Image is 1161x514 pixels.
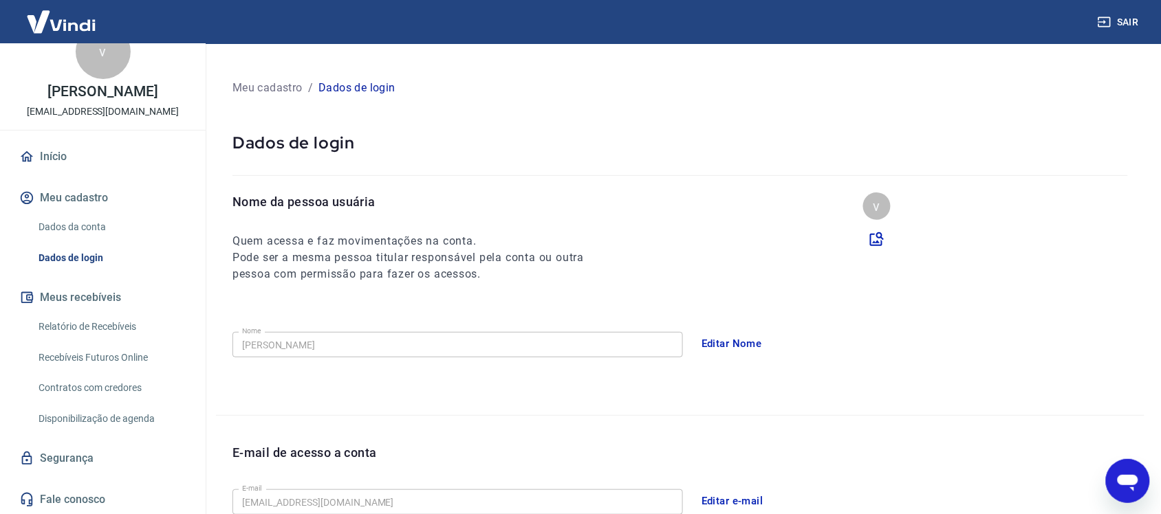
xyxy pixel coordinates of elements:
[33,405,189,433] a: Disponibilização de agenda
[232,249,609,282] h6: Pode ser a mesma pessoa titular responsável pela conta ou outra pessoa com permissão para fazer o...
[17,1,106,43] img: Vindi
[1106,459,1150,503] iframe: Botão para abrir a janela de mensagens
[232,192,609,211] p: Nome da pessoa usuária
[863,192,891,220] div: v
[33,213,189,241] a: Dados da conta
[242,483,261,493] label: E-mail
[33,244,189,272] a: Dados de login
[17,142,189,172] a: Início
[33,374,189,402] a: Contratos com credores
[232,80,303,96] p: Meu cadastro
[27,104,179,119] p: [EMAIL_ADDRESS][DOMAIN_NAME]
[232,233,609,249] h6: Quem acessa e faz movimentações na conta.
[47,85,158,99] p: [PERSON_NAME]
[308,80,313,96] p: /
[232,443,377,462] p: E-mail de acesso a conta
[17,183,189,213] button: Meu cadastro
[694,329,770,358] button: Editar Nome
[1095,10,1144,35] button: Sair
[232,132,1128,153] p: Dados de login
[76,24,131,79] div: v
[17,282,189,313] button: Meus recebíveis
[17,443,189,473] a: Segurança
[318,80,395,96] p: Dados de login
[33,344,189,372] a: Recebíveis Futuros Online
[242,326,261,336] label: Nome
[33,313,189,341] a: Relatório de Recebíveis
